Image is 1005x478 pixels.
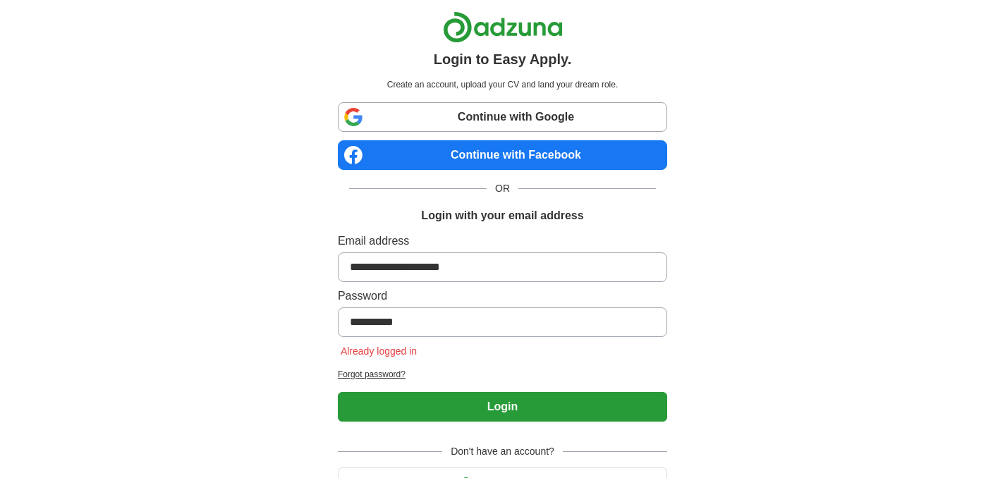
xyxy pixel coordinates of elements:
h1: Login to Easy Apply. [434,49,572,70]
span: Already logged in [338,345,420,357]
span: OR [487,181,518,196]
p: Create an account, upload your CV and land your dream role. [341,78,664,91]
img: Adzuna logo [443,11,563,43]
h1: Login with your email address [421,207,583,224]
label: Password [338,288,667,305]
a: Forgot password? [338,368,667,381]
span: Don't have an account? [442,444,563,459]
a: Continue with Facebook [338,140,667,170]
button: Login [338,392,667,422]
a: Continue with Google [338,102,667,132]
label: Email address [338,233,667,250]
